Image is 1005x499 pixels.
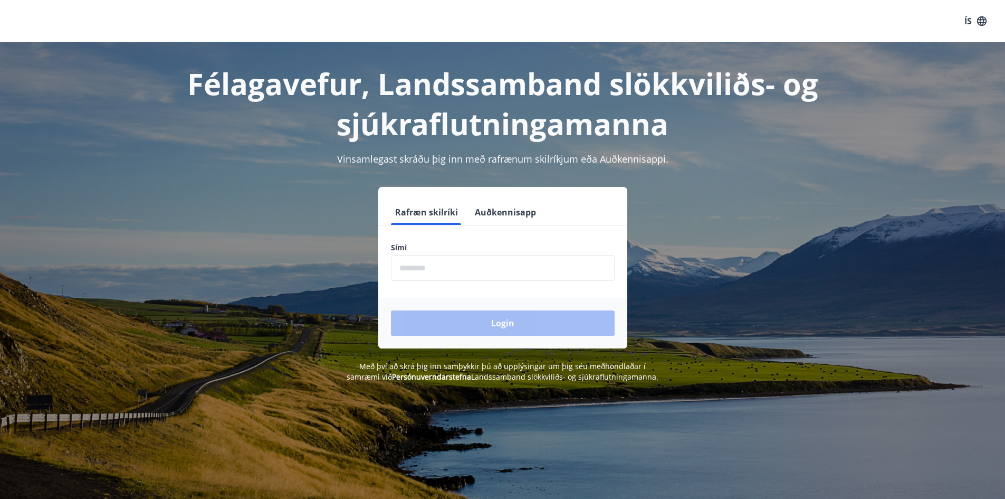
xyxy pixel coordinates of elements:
[959,12,992,31] button: ÍS
[391,242,615,253] label: Sími
[391,200,462,225] button: Rafræn skilríki
[392,372,471,382] a: Persónuverndarstefna
[136,63,870,144] h1: Félagavefur, Landssamband slökkviliðs- og sjúkraflutningamanna
[337,153,668,165] span: Vinsamlegast skráðu þig inn með rafrænum skilríkjum eða Auðkennisappi.
[471,200,540,225] button: Auðkennisapp
[347,361,658,382] span: Með því að skrá þig inn samþykkir þú að upplýsingar um þig séu meðhöndlaðar í samræmi við Landssa...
